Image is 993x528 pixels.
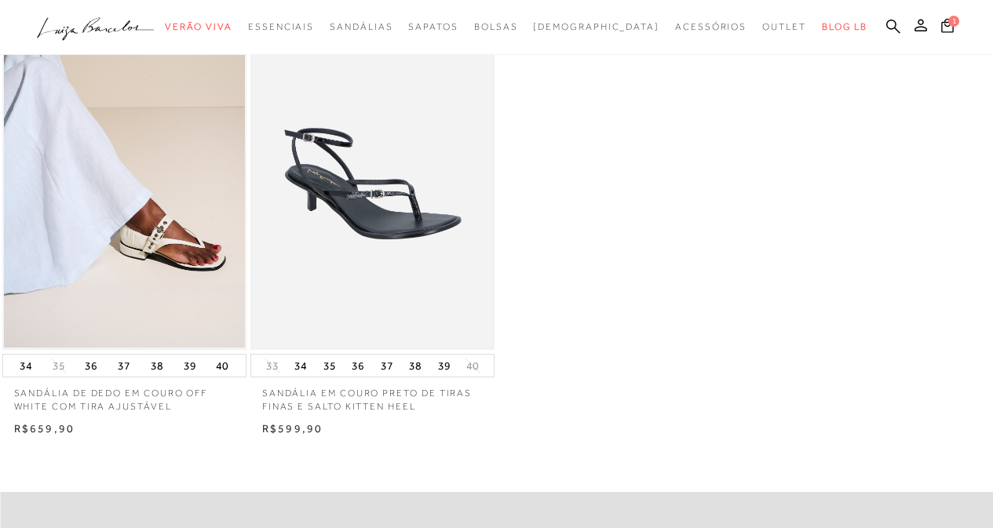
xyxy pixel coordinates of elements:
[113,355,135,377] button: 37
[474,13,518,42] a: categoryNavScreenReaderText
[48,359,70,373] button: 35
[179,355,201,377] button: 39
[248,13,314,42] a: categoryNavScreenReaderText
[533,13,659,42] a: noSubCategoriesText
[261,359,283,373] button: 33
[2,377,246,413] a: SANDÁLIA DE DEDO EM COURO OFF WHITE COM TIRA AJUSTÁVEL
[290,355,312,377] button: 34
[433,355,455,377] button: 39
[948,16,959,27] span: 1
[762,13,806,42] a: categoryNavScreenReaderText
[404,355,426,377] button: 38
[262,422,323,435] span: R$599,90
[211,355,233,377] button: 40
[248,21,314,32] span: Essenciais
[330,21,392,32] span: Sandálias
[165,13,232,42] a: categoryNavScreenReaderText
[462,359,484,373] button: 40
[822,21,867,32] span: BLOG LB
[14,422,75,435] span: R$659,90
[762,21,806,32] span: Outlet
[936,17,958,38] button: 1
[376,355,398,377] button: 37
[474,21,518,32] span: Bolsas
[250,377,495,413] a: SANDÁLIA EM COURO PRETO DE TIRAS FINAS E SALTO KITTEN HEEL
[165,21,232,32] span: Verão Viva
[533,21,659,32] span: [DEMOGRAPHIC_DATA]
[408,21,458,32] span: Sapatos
[408,13,458,42] a: categoryNavScreenReaderText
[347,355,369,377] button: 36
[15,355,37,377] button: 34
[330,13,392,42] a: categoryNavScreenReaderText
[822,13,867,42] a: BLOG LB
[319,355,341,377] button: 35
[146,355,168,377] button: 38
[80,355,102,377] button: 36
[675,21,747,32] span: Acessórios
[675,13,747,42] a: categoryNavScreenReaderText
